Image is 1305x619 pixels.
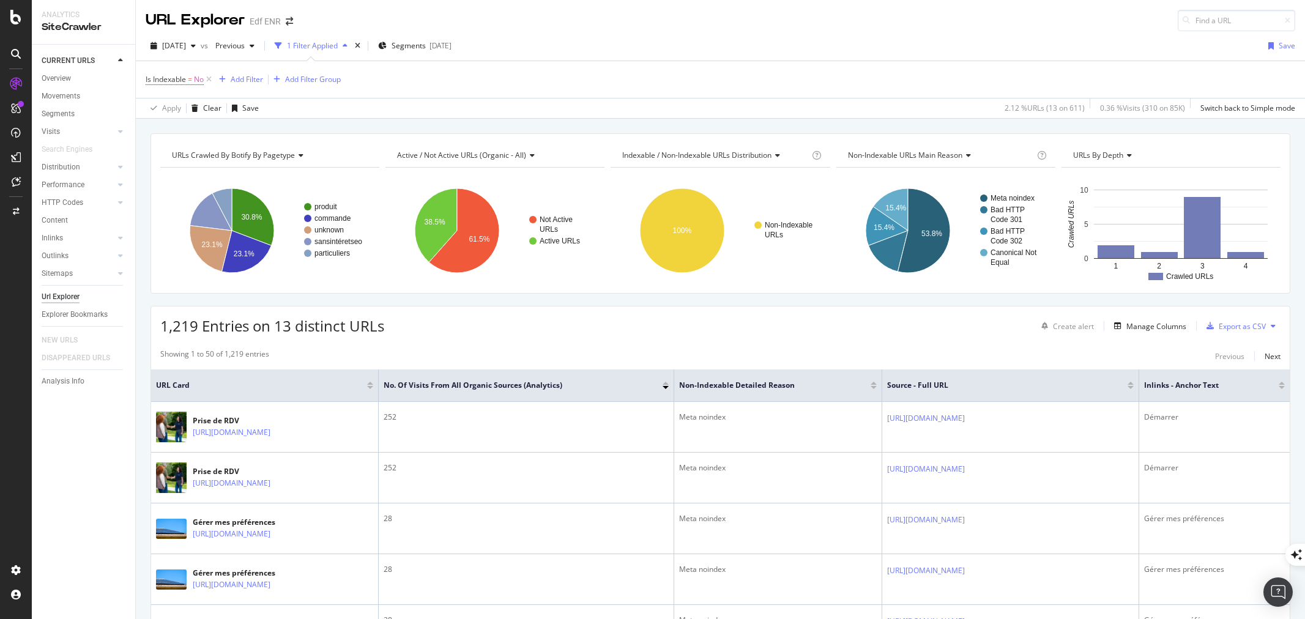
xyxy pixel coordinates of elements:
[250,15,281,28] div: Edf ENR
[42,291,80,303] div: Url Explorer
[187,98,221,118] button: Clear
[42,334,78,347] div: NEW URLS
[146,98,181,118] button: Apply
[193,568,310,579] div: Gérer mes préférences
[160,349,269,363] div: Showing 1 to 50 of 1,219 entries
[156,569,187,590] img: main image
[162,40,186,51] span: 2025 Sep. 1st
[425,218,445,226] text: 38.5%
[1265,349,1281,363] button: Next
[42,90,127,103] a: Movements
[611,177,828,284] svg: A chart.
[210,40,245,51] span: Previous
[227,98,259,118] button: Save
[679,564,877,575] div: Meta noindex
[836,177,1054,284] svg: A chart.
[156,404,187,450] img: main image
[1071,146,1270,165] h4: URLs by Depth
[42,308,108,321] div: Explorer Bookmarks
[314,226,344,234] text: unknown
[1080,186,1088,195] text: 10
[42,291,127,303] a: Url Explorer
[1219,321,1266,332] div: Export as CSV
[673,226,692,235] text: 100%
[1202,316,1266,336] button: Export as CSV
[469,235,490,243] text: 61.5%
[193,528,270,540] a: [URL][DOMAIN_NAME]
[269,72,341,87] button: Add Filter Group
[540,215,573,224] text: Not Active
[887,412,965,424] a: [URL][DOMAIN_NAME]
[991,237,1022,245] text: Code 302
[991,258,1009,267] text: Equal
[1144,380,1260,391] span: Inlinks - Anchor Text
[384,412,669,423] div: 252
[385,177,603,284] svg: A chart.
[42,125,60,138] div: Visits
[765,221,812,229] text: Non-Indexable
[679,462,877,473] div: Meta noindex
[991,227,1025,235] text: Bad HTTP
[991,206,1025,214] text: Bad HTTP
[285,74,341,84] div: Add Filter Group
[202,240,223,249] text: 23.1%
[373,36,456,56] button: Segments[DATE]
[42,143,105,156] a: Search Engines
[679,513,877,524] div: Meta noindex
[162,103,181,113] div: Apply
[160,316,384,336] span: 1,219 Entries on 13 distinct URLs
[1126,321,1186,332] div: Manage Columns
[1215,351,1244,361] div: Previous
[42,232,63,245] div: Inlinks
[1100,103,1185,113] div: 0.36 % Visits ( 310 on 85K )
[314,214,351,223] text: commande
[1200,103,1295,113] div: Switch back to Simple mode
[42,250,114,262] a: Outlinks
[42,267,114,280] a: Sitemaps
[193,477,270,489] a: [URL][DOMAIN_NAME]
[42,108,75,120] div: Segments
[42,352,110,365] div: DISAPPEARED URLS
[874,223,894,232] text: 15.4%
[384,462,669,473] div: 252
[193,579,270,591] a: [URL][DOMAIN_NAME]
[991,215,1022,224] text: Code 301
[1244,262,1248,270] text: 4
[146,74,186,84] span: Is Indexable
[1178,10,1295,31] input: Find a URL
[156,519,187,539] img: main image
[384,564,669,575] div: 28
[42,20,125,34] div: SiteCrawler
[1005,103,1085,113] div: 2.12 % URLs ( 13 on 611 )
[193,426,270,439] a: [URL][DOMAIN_NAME]
[42,10,125,20] div: Analytics
[42,214,68,227] div: Content
[1279,40,1295,51] div: Save
[42,108,127,120] a: Segments
[1144,412,1285,423] div: Démarrer
[395,146,593,165] h4: Active / Not Active URLs
[42,196,114,209] a: HTTP Codes
[194,71,204,88] span: No
[42,125,114,138] a: Visits
[42,250,69,262] div: Outlinks
[1263,577,1293,607] div: Open Intercom Messenger
[885,204,906,212] text: 15.4%
[887,463,965,475] a: [URL][DOMAIN_NAME]
[42,214,127,227] a: Content
[146,10,245,31] div: URL Explorer
[42,375,127,388] a: Analysis Info
[42,196,83,209] div: HTTP Codes
[42,267,73,280] div: Sitemaps
[392,40,426,51] span: Segments
[193,466,310,477] div: Prise de RDV
[921,229,942,238] text: 53.8%
[887,380,1109,391] span: Source - Full URL
[1195,98,1295,118] button: Switch back to Simple mode
[846,146,1035,165] h4: Non-Indexable URLs Main Reason
[42,352,122,365] a: DISAPPEARED URLS
[1061,177,1279,284] svg: A chart.
[1036,316,1094,336] button: Create alert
